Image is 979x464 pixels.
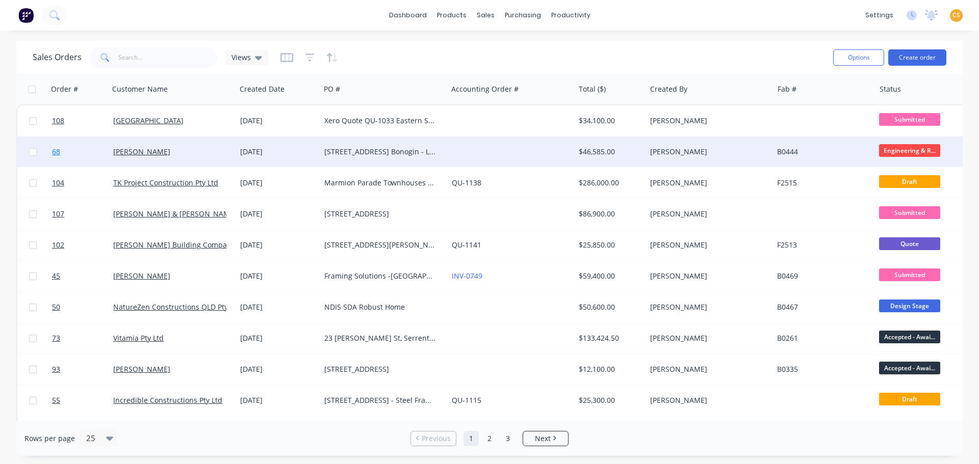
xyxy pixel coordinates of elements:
[33,52,82,62] h1: Sales Orders
[535,433,551,444] span: Next
[240,209,316,219] div: [DATE]
[324,147,437,157] div: [STREET_ADDRESS] Bonogin - LGSF Walls - Rev 2
[52,137,113,167] a: 68
[523,433,568,444] a: Next page
[650,178,763,188] div: [PERSON_NAME]
[118,47,218,68] input: Search...
[579,147,639,157] div: $46,585.00
[52,395,60,405] span: 55
[650,271,763,281] div: [PERSON_NAME]
[52,416,113,447] a: 105
[860,8,898,23] div: settings
[777,364,866,374] div: B0335
[879,237,940,250] span: Quote
[52,261,113,291] a: 45
[240,302,316,312] div: [DATE]
[579,271,639,281] div: $59,400.00
[52,292,113,322] a: 50
[650,240,763,250] div: [PERSON_NAME]
[240,333,316,343] div: [DATE]
[240,84,285,94] div: Created Date
[579,333,639,343] div: $133,424.50
[52,385,113,416] a: 55
[411,433,456,444] a: Previous page
[52,168,113,198] a: 104
[579,209,639,219] div: $86,900.00
[879,206,940,219] span: Submitted
[579,364,639,374] div: $12,100.00
[240,395,316,405] div: [DATE]
[52,323,113,353] a: 73
[880,84,901,94] div: Status
[52,354,113,385] a: 93
[579,84,606,94] div: Total ($)
[113,178,218,187] a: TK Project Construction Pty Ltd
[833,49,884,66] button: Options
[879,144,940,157] span: Engineering & R...
[52,240,64,250] span: 102
[406,431,573,446] ul: Pagination
[777,240,866,250] div: F2513
[240,240,316,250] div: [DATE]
[463,431,479,446] a: Page 1 is your current page
[324,364,437,374] div: [STREET_ADDRESS]
[650,116,763,126] div: [PERSON_NAME]
[777,178,866,188] div: F2515
[482,431,497,446] a: Page 2
[113,147,170,156] a: [PERSON_NAME]
[52,199,113,229] a: 107
[579,116,639,126] div: $34,100.00
[24,433,75,444] span: Rows per page
[52,333,60,343] span: 73
[650,364,763,374] div: [PERSON_NAME]
[579,302,639,312] div: $50,600.00
[113,116,184,125] a: [GEOGRAPHIC_DATA]
[112,84,168,94] div: Customer Name
[777,333,866,343] div: B0261
[879,175,940,188] span: Draft
[52,271,60,281] span: 45
[324,333,437,343] div: 23 [PERSON_NAME] St, Serrento QLD - Light Gauge Steel Framing
[52,116,64,126] span: 108
[324,271,437,281] div: Framing Solutions -[GEOGRAPHIC_DATA]
[879,393,940,405] span: Draft
[546,8,596,23] div: productivity
[113,240,260,250] a: [PERSON_NAME] Building Company Pty Ltd
[51,84,78,94] div: Order #
[52,230,113,260] a: 102
[650,333,763,343] div: [PERSON_NAME]
[879,299,940,312] span: Design Stage
[650,147,763,157] div: [PERSON_NAME]
[777,271,866,281] div: B0469
[324,84,340,94] div: PO #
[879,362,940,374] span: Accepted - Awai...
[240,364,316,374] div: [DATE]
[472,8,500,23] div: sales
[231,52,251,63] span: Views
[650,209,763,219] div: [PERSON_NAME]
[432,8,472,23] div: products
[888,49,946,66] button: Create order
[384,8,432,23] a: dashboard
[451,84,519,94] div: Accounting Order #
[650,395,763,405] div: [PERSON_NAME]
[113,395,222,405] a: Incredible Constructions Pty Ltd
[452,178,481,187] a: QU-1138
[777,302,866,312] div: B0467
[650,84,687,94] div: Created By
[113,333,164,343] a: Vitamia Pty Ltd
[500,8,546,23] div: purchasing
[113,302,241,312] a: NatureZen Constructions QLD Pty Ltd
[952,11,960,20] span: CS
[113,271,170,281] a: [PERSON_NAME]
[52,105,113,136] a: 108
[18,8,34,23] img: Factory
[324,302,437,312] div: NDIS SDA Robust Home
[879,331,940,343] span: Accepted - Awai...
[777,147,866,157] div: B0444
[52,147,60,157] span: 68
[240,178,316,188] div: [DATE]
[579,240,639,250] div: $25,850.00
[52,364,60,374] span: 93
[240,147,316,157] div: [DATE]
